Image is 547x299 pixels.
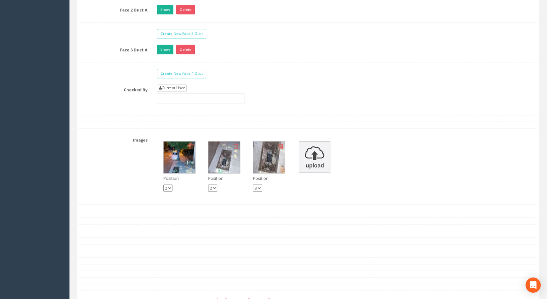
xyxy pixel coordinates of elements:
a: Current User [157,84,187,91]
img: f09e8803-aedf-658b-84d7-b1c71716b886_bf6db3da-6142-65a9-01df-abba6d23bd58_thumb.jpg [253,141,285,173]
p: Position [208,175,240,181]
label: Images [74,135,152,143]
p: Position [163,175,195,181]
a: Create New Face 3 Duct [157,29,206,38]
img: f09e8803-aedf-658b-84d7-b1c71716b886_0441ea0d-b7dc-73ca-652f-94e22acbd750_thumb.jpg [208,141,240,173]
a: Create New Face 4 Duct [157,69,206,78]
label: Face 2 Duct A [74,5,152,13]
label: Checked By [74,84,152,93]
label: Face 3 Duct A [74,45,152,53]
a: Delete [176,45,195,54]
a: Show [157,45,173,54]
img: upload_icon.png [299,141,330,173]
div: Open Intercom Messenger [526,277,541,293]
a: Delete [176,5,195,14]
img: f09e8803-aedf-658b-84d7-b1c71716b886_c17d04c2-a4ee-4e00-92e0-9044e56ccc17_thumb.jpg [164,141,195,173]
a: Show [157,5,173,14]
p: Position [253,175,285,181]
